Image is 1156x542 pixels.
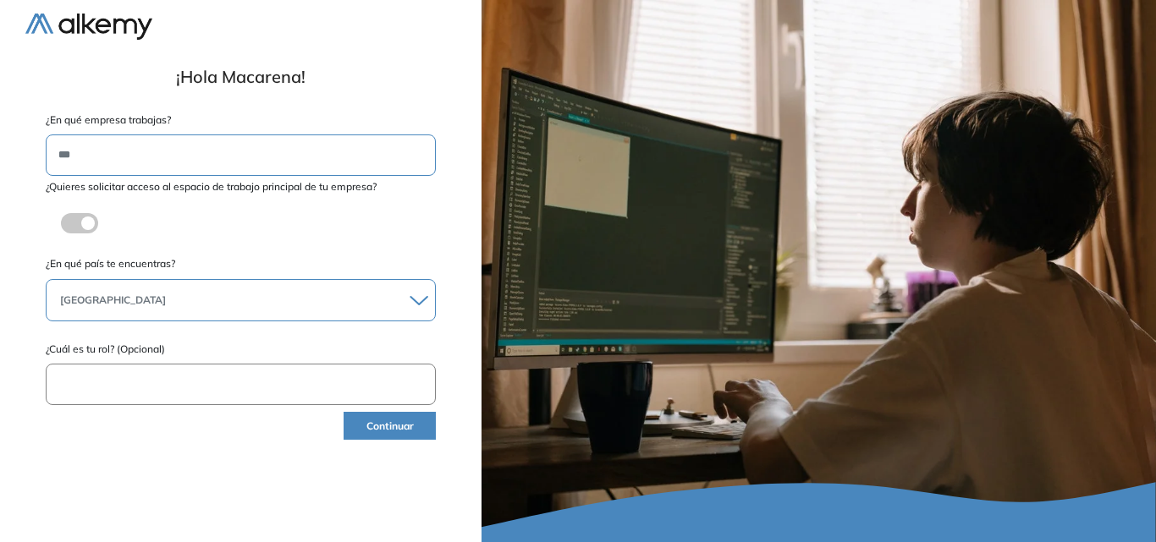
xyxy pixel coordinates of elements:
label: ¿Cuál es tu rol? (Opcional) [46,342,436,357]
button: Continuar [344,412,436,440]
span: [GEOGRAPHIC_DATA] [53,293,166,307]
h1: ¡Hola Macarena! [25,67,456,87]
span: ¿En qué país te encuentras? [46,257,175,270]
label: ¿Quieres solicitar acceso al espacio de trabajo principal de tu empresa? [46,179,436,194]
label: ¿En qué empresa trabajas? [46,112,436,128]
